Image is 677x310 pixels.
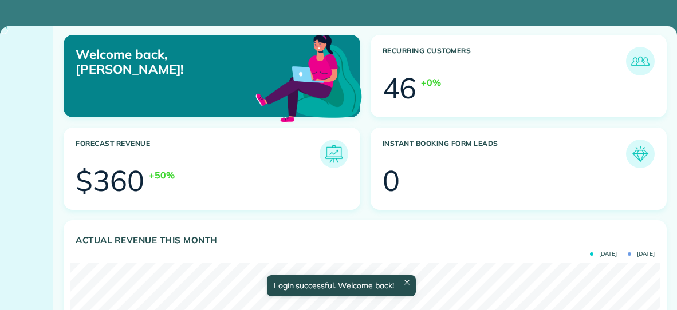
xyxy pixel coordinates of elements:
[383,140,627,168] h3: Instant Booking Form Leads
[383,74,417,102] div: 46
[76,235,655,245] h3: Actual Revenue this month
[76,166,144,195] div: $360
[629,142,652,165] img: icon_form_leads-04211a6a04a5b2264e4ee56bc0799ec3eb69b7e499cbb523a139df1d13a81ae0.png
[421,75,441,89] div: +0%
[76,47,266,77] p: Welcome back, [PERSON_NAME]!
[76,140,320,168] h3: Forecast Revenue
[629,50,652,73] img: icon_recurring_customers-cf858462ba22bcd05b5a5880d41d6543d210077de5bb9ebc9590e49fd87d84ed.png
[590,251,617,257] span: [DATE]
[253,22,364,133] img: dashboard_welcome-42a62b7d889689a78055ac9021e634bf52bae3f8056760290aed330b23ab8690.png
[383,166,400,195] div: 0
[266,275,415,296] div: Login successful. Welcome back!
[322,142,345,165] img: icon_forecast_revenue-8c13a41c7ed35a8dcfafea3cbb826a0462acb37728057bba2d056411b612bbbe.png
[149,168,175,182] div: +50%
[383,47,627,75] h3: Recurring Customers
[628,251,655,257] span: [DATE]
